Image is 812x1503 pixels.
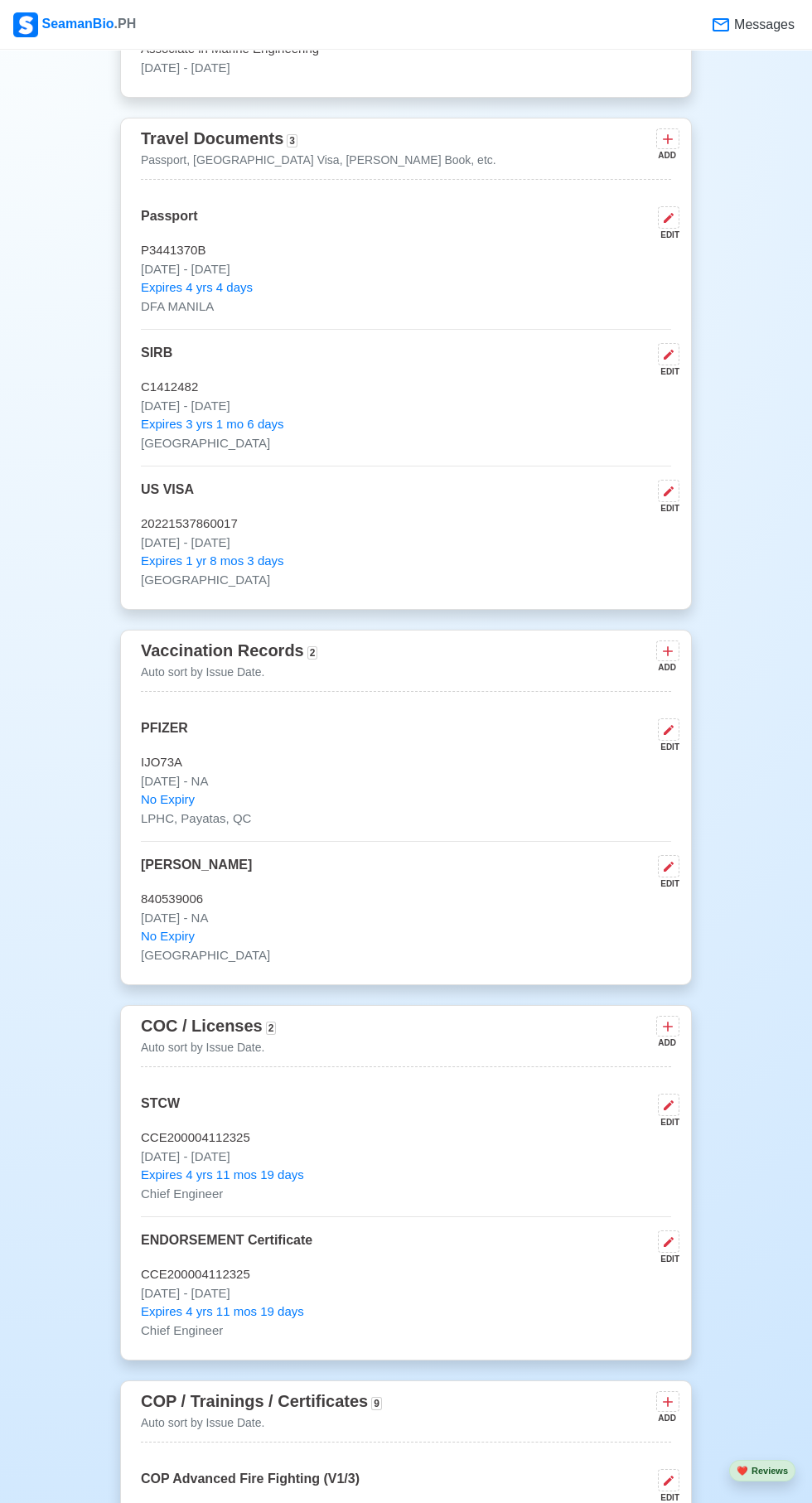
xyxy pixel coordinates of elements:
div: ADD [656,1412,676,1424]
div: SeamanBio [13,12,136,37]
div: ADD [656,149,676,162]
p: US VISA [141,480,194,515]
span: 3 [287,134,297,147]
p: Chief Engineer [141,1185,671,1204]
button: heartReviews [729,1460,795,1482]
span: No Expiry [141,790,195,809]
p: 20221537860017 [141,515,671,534]
p: [DATE] - NA [141,909,671,928]
span: Expires 4 yrs 4 days [141,278,253,297]
p: Passport, [GEOGRAPHIC_DATA] Visa, [PERSON_NAME] Book, etc. [141,152,496,169]
p: [PERSON_NAME] [141,855,252,890]
p: [DATE] - [DATE] [141,1148,671,1167]
p: [DATE] - [DATE] [141,59,671,78]
p: P3441370B [141,241,671,260]
div: EDIT [651,877,679,890]
p: C1412482 [141,378,671,397]
span: Travel Documents [141,129,283,147]
p: [DATE] - [DATE] [141,260,671,279]
p: Chief Engineer [141,1322,671,1341]
span: 9 [371,1397,382,1410]
p: [DATE] - [DATE] [141,1284,671,1303]
div: EDIT [651,741,679,753]
span: No Expiry [141,927,195,946]
p: CCE200004112325 [141,1265,671,1284]
p: IJO73A [141,753,671,772]
span: Expires 3 yrs 1 mo 6 days [141,415,284,434]
p: [DATE] - NA [141,772,671,791]
span: heart [737,1466,748,1476]
div: EDIT [651,502,679,515]
p: Auto sort by Issue Date. [141,664,317,681]
div: ADD [656,661,676,674]
p: SIRB [141,343,172,378]
div: EDIT [651,1253,679,1265]
p: 840539006 [141,890,671,909]
div: EDIT [651,365,679,378]
div: ADD [656,1037,676,1049]
p: [GEOGRAPHIC_DATA] [141,434,671,453]
div: EDIT [651,229,679,241]
p: LPHC, Payatas, QC [141,809,671,829]
p: DFA MANILA [141,297,671,317]
span: Vaccination Records [141,641,304,660]
p: PFIZER [141,718,188,753]
p: [GEOGRAPHIC_DATA] [141,571,671,590]
p: Auto sort by Issue Date. [141,1414,382,1432]
p: Passport [141,206,197,241]
span: Expires 4 yrs 11 mos 19 days [141,1302,304,1322]
span: Expires 4 yrs 11 mos 19 days [141,1166,304,1185]
div: EDIT [651,1116,679,1128]
p: ENDORSEMENT Certificate [141,1230,312,1265]
p: Auto sort by Issue Date. [141,1039,276,1056]
span: .PH [114,17,137,31]
p: [DATE] - [DATE] [141,534,671,553]
span: Messages [731,15,795,35]
p: CCE200004112325 [141,1128,671,1148]
img: Logo [13,12,38,37]
span: 2 [307,646,318,660]
p: [GEOGRAPHIC_DATA] [141,946,671,965]
span: COC / Licenses [141,1017,263,1035]
p: [DATE] - [DATE] [141,397,671,416]
span: COP / Trainings / Certificates [141,1392,368,1410]
p: STCW [141,1094,180,1128]
span: 2 [266,1022,277,1035]
span: Expires 1 yr 8 mos 3 days [141,552,284,571]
